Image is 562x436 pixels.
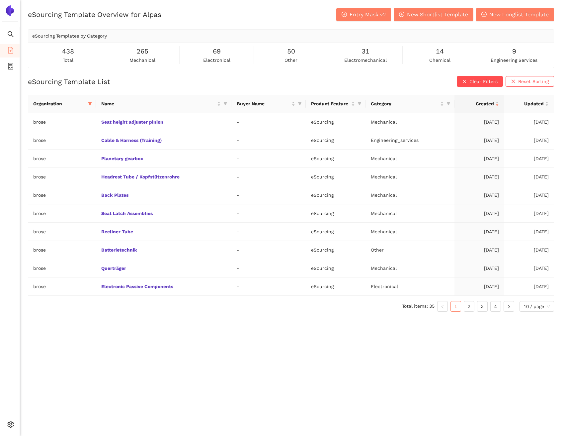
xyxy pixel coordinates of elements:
td: [DATE] [454,113,504,131]
span: left [441,305,444,309]
td: brose [28,131,96,150]
span: filter [296,99,303,109]
li: Next Page [504,301,514,312]
span: 265 [136,46,148,56]
span: chemical [429,56,450,64]
h2: eSourcing Template List [28,77,110,86]
span: Updated [510,100,544,107]
span: 10 / page [523,301,550,311]
span: Product Feature [311,100,350,107]
span: file-add [7,45,14,58]
div: Page Size [520,301,554,312]
span: 69 [213,46,221,56]
span: Created [460,100,494,107]
span: Buyer Name [237,100,290,107]
span: Entry Mask v2 [350,10,386,19]
td: - [231,241,306,259]
td: eSourcing [306,259,365,277]
th: this column's title is Updated,this column is sortable [504,95,554,113]
th: this column's title is Category,this column is sortable [365,95,454,113]
span: filter [356,99,363,109]
span: Organization [33,100,85,107]
a: 2 [464,301,474,311]
td: - [231,113,306,131]
button: plus-circleEntry Mask v2 [336,8,391,21]
td: Engineering_services [365,131,454,150]
span: New Longlist Template [489,10,549,19]
td: - [231,204,306,223]
td: - [231,259,306,277]
td: - [231,168,306,186]
td: [DATE] [504,150,554,168]
td: Mechanical [365,186,454,204]
span: 31 [361,46,369,56]
td: brose [28,223,96,241]
td: [DATE] [504,168,554,186]
span: electronical [203,56,230,64]
button: right [504,301,514,312]
span: filter [87,99,93,109]
span: close [462,79,467,84]
span: search [7,29,14,42]
a: 4 [491,301,501,311]
button: closeClear Filters [457,76,503,87]
td: eSourcing [306,150,365,168]
span: filter [222,99,229,109]
td: eSourcing [306,204,365,223]
td: Mechanical [365,223,454,241]
button: left [437,301,448,312]
td: brose [28,204,96,223]
span: Category [371,100,439,107]
span: electromechanical [344,56,387,64]
th: this column's title is Name,this column is sortable [96,95,231,113]
td: brose [28,259,96,277]
td: brose [28,150,96,168]
td: [DATE] [454,168,504,186]
span: container [7,60,14,74]
span: right [507,305,511,309]
td: [DATE] [454,150,504,168]
li: 3 [477,301,488,312]
span: 438 [62,46,74,56]
span: Reset Sorting [518,78,549,85]
td: [DATE] [504,259,554,277]
span: setting [7,419,14,432]
span: close [511,79,516,84]
td: [DATE] [504,131,554,150]
span: 9 [512,46,516,56]
td: Mechanical [365,259,454,277]
span: mechanical [129,56,155,64]
span: filter [298,102,302,106]
span: plus-circle [399,12,404,18]
td: - [231,131,306,150]
li: 1 [450,301,461,312]
img: Logo [5,5,15,16]
li: Total items: 35 [402,301,435,312]
span: filter [223,102,227,106]
span: Clear Filters [469,78,498,85]
td: [DATE] [504,204,554,223]
li: 4 [490,301,501,312]
span: plus-circle [342,12,347,18]
td: eSourcing [306,223,365,241]
td: - [231,186,306,204]
td: Electronical [365,277,454,296]
span: filter [358,102,361,106]
td: brose [28,186,96,204]
span: engineering services [491,56,537,64]
td: brose [28,277,96,296]
button: plus-circleNew Longlist Template [476,8,554,21]
td: brose [28,168,96,186]
li: 2 [464,301,474,312]
span: 14 [436,46,444,56]
span: filter [445,99,452,109]
td: [DATE] [504,223,554,241]
td: Mechanical [365,150,454,168]
h2: eSourcing Template Overview for Alpas [28,10,161,19]
td: [DATE] [454,204,504,223]
span: 50 [287,46,295,56]
td: brose [28,113,96,131]
td: [DATE] [504,186,554,204]
td: [DATE] [454,241,504,259]
td: eSourcing [306,131,365,150]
